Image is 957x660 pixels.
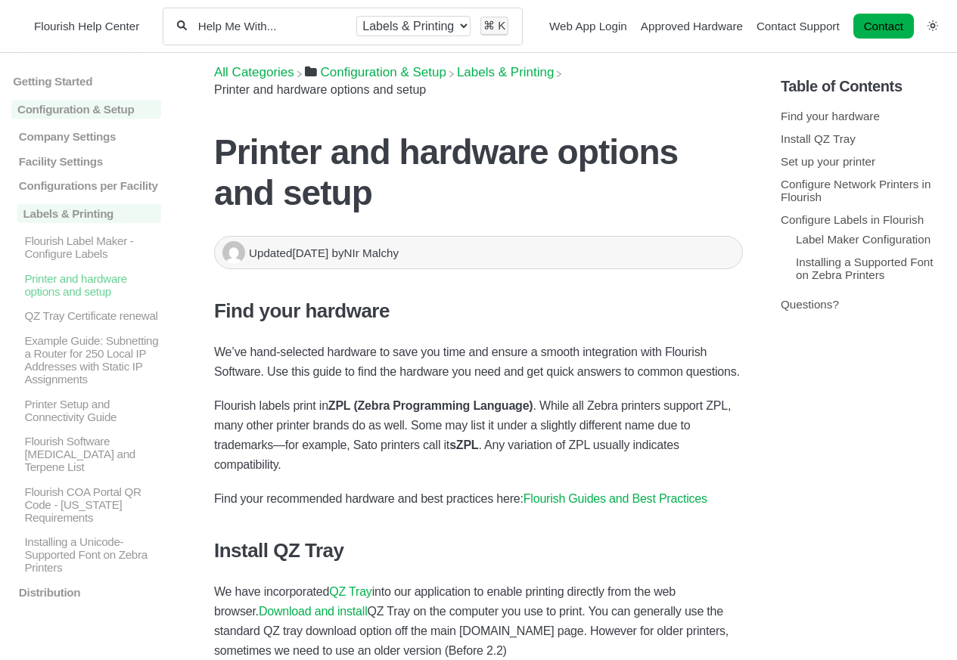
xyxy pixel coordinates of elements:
[11,234,161,260] a: Flourish Label Maker - Configure Labels
[214,489,743,509] p: Find your recommended hardware and best practices here:
[781,178,931,203] a: Configure Network Printers in Flourish
[214,396,743,475] p: Flourish labels print in . While all Zebra printers support ZPL, many other printer brands do as ...
[34,20,139,33] span: Flourish Help Center
[331,246,399,259] span: by
[23,397,161,423] p: Printer Setup and Connectivity Guide
[781,213,924,226] a: Configure Labels in Flourish
[17,179,161,192] p: Configurations per Facility
[850,16,918,37] li: Contact desktop
[214,132,743,213] h1: Printer and hardware options and setup
[19,16,139,36] a: Flourish Help Center
[23,435,161,473] p: Flourish Software [MEDICAL_DATA] and Terpene List
[781,78,946,95] h5: Table of Contents
[11,334,161,386] a: Example Guide: Subnetting a Router for 250 Local IP Addresses with Static IP Assignments
[292,246,328,259] time: [DATE]
[11,435,161,473] a: Flourish Software [MEDICAL_DATA] and Terpene List
[17,130,161,143] p: Company Settings
[17,586,161,599] p: Distribution
[927,19,938,32] a: Switch dark mode setting
[214,342,743,382] p: We’ve hand-selected hardware to save you time and ensure a smooth integration with Flourish Softw...
[11,309,161,322] a: QZ Tray Certificate renewal
[11,535,161,574] a: Installing a Unicode-Supported Font on Zebra Printers
[305,65,446,79] a: Configuration & Setup
[641,20,743,33] a: Approved Hardware navigation item
[457,65,555,79] a: Labels & Printing
[214,65,294,79] a: Breadcrumb link to All Categories
[781,298,839,311] a: Questions?
[214,65,294,80] span: All Categories
[329,585,371,598] a: QZ Tray
[781,132,856,145] a: Install QZ Tray
[796,256,934,281] a: Installing a Supported Font on Zebra Printers
[498,19,505,32] kbd: K
[549,20,627,33] a: Web App Login navigation item
[781,155,875,168] a: Set up your printer
[259,605,368,618] a: Download and install
[328,399,533,412] strong: ZPL (Zebra Programming Language)
[23,309,161,322] p: QZ Tray Certificate renewal
[11,204,161,223] a: Labels & Printing
[23,535,161,574] p: Installing a Unicode-Supported Font on Zebra Printers
[524,492,707,505] a: Flourish Guides and Best Practices
[781,110,880,122] a: Find your hardware
[11,130,161,143] a: Company Settings
[23,271,161,297] p: Printer and hardware options and setup
[483,19,495,32] kbd: ⌘
[23,485,161,524] p: Flourish COA Portal QR Code - [US_STATE] Requirements
[19,16,26,36] img: Flourish Help Center Logo
[214,83,426,96] span: Printer and hardware options and setup
[796,233,931,246] a: Label Maker Configuration
[11,271,161,297] a: Printer and hardware options and setup
[249,246,331,259] span: Updated
[757,20,840,33] a: Contact Support navigation item
[11,100,161,119] a: Configuration & Setup
[197,19,347,33] input: Help Me With...
[321,65,446,80] span: ​Configuration & Setup
[11,397,161,423] a: Printer Setup and Connectivity Guide
[222,241,245,264] img: NIr Malchy
[781,53,946,600] section: Table of Contents
[11,179,161,192] a: Configurations per Facility
[853,14,914,39] a: Contact
[23,334,161,386] p: Example Guide: Subnetting a Router for 250 Local IP Addresses with Static IP Assignments
[214,299,743,323] h3: Find your hardware
[23,234,161,260] p: Flourish Label Maker - Configure Labels
[214,539,743,562] h3: Install QZ Tray
[11,75,161,88] a: Getting Started
[457,65,555,80] span: ​Labels & Printing
[344,246,399,259] span: NIr Malchy
[17,154,161,167] p: Facility Settings
[17,204,161,223] p: Labels & Printing
[11,154,161,167] a: Facility Settings
[11,485,161,524] a: Flourish COA Portal QR Code - [US_STATE] Requirements
[449,438,478,451] strong: sZPL
[11,586,161,599] a: Distribution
